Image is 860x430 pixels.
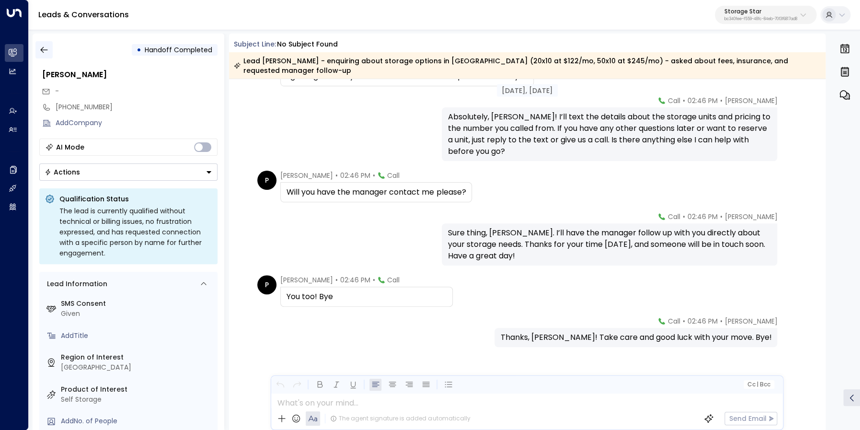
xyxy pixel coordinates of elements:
span: • [720,316,722,326]
span: Cc Bcc [747,381,770,388]
span: • [335,275,338,285]
div: Lead Information [44,279,107,289]
label: SMS Consent [61,299,214,309]
span: • [682,212,685,221]
span: Call [667,212,680,221]
div: Lead [PERSON_NAME] - enquiring about storage options in [GEOGRAPHIC_DATA] (20x10 at $122/mo, 50x1... [234,56,820,75]
a: Leads & Conversations [38,9,129,20]
div: Sure thing, [PERSON_NAME]. I’ll have the manager follow up with you directly about your storage n... [447,227,771,262]
button: Cc|Bcc [744,380,774,389]
div: You too! Bye [287,291,447,302]
div: No subject found [277,39,338,49]
span: • [373,171,375,180]
span: 02:46 PM [340,275,370,285]
div: Absolutely, [PERSON_NAME]! I’ll text the details about the storage units and pricing to the numbe... [447,111,771,157]
span: • [335,171,338,180]
div: The agent signature is added automatically [330,414,470,423]
div: [PHONE_NUMBER] [56,102,218,112]
img: 120_headshot.jpg [781,96,800,115]
img: 120_headshot.jpg [781,212,800,231]
button: Storage Starbc340fee-f559-48fc-84eb-70f3f6817ad8 [715,6,816,24]
div: [DATE], [DATE] [497,84,558,96]
span: • [682,96,685,105]
div: Will you have the manager contact me please? [287,186,466,198]
label: Region of Interest [61,352,214,362]
div: [PERSON_NAME] [42,69,218,81]
span: 02:46 PM [687,316,717,326]
div: AI Mode [56,142,84,152]
span: Call [387,275,400,285]
div: [GEOGRAPHIC_DATA] [61,362,214,372]
span: 02:46 PM [687,96,717,105]
div: The lead is currently qualified without technical or billing issues, no frustration expressed, an... [59,206,212,258]
button: Redo [291,379,303,391]
span: 02:46 PM [687,212,717,221]
label: Product of Interest [61,384,214,395]
span: [PERSON_NAME] [280,171,333,180]
span: • [682,316,685,326]
span: • [373,275,375,285]
span: Call [667,96,680,105]
div: P [257,171,276,190]
button: Actions [39,163,218,181]
div: P [257,275,276,294]
div: Actions [45,168,80,176]
div: AddNo. of People [61,416,214,426]
span: • [720,96,722,105]
span: [PERSON_NAME] [724,96,777,105]
div: AddTitle [61,331,214,341]
p: bc340fee-f559-48fc-84eb-70f3f6817ad8 [724,17,797,21]
p: Qualification Status [59,194,212,204]
span: Call [387,171,400,180]
span: [PERSON_NAME] [724,212,777,221]
div: Thanks, [PERSON_NAME]! Take care and good luck with your move. Bye! [500,332,771,343]
span: [PERSON_NAME] [724,316,777,326]
span: Subject Line: [234,39,276,49]
span: | [757,381,758,388]
div: • [137,41,141,58]
span: [PERSON_NAME] [280,275,333,285]
div: AddCompany [56,118,218,128]
p: Storage Star [724,9,797,14]
div: Self Storage [61,395,214,405]
span: - [55,86,59,96]
span: 02:46 PM [340,171,370,180]
span: Call [667,316,680,326]
div: Given [61,309,214,319]
button: Undo [274,379,286,391]
img: 120_headshot.jpg [781,316,800,336]
span: • [720,212,722,221]
div: Button group with a nested menu [39,163,218,181]
span: Handoff Completed [145,45,212,55]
